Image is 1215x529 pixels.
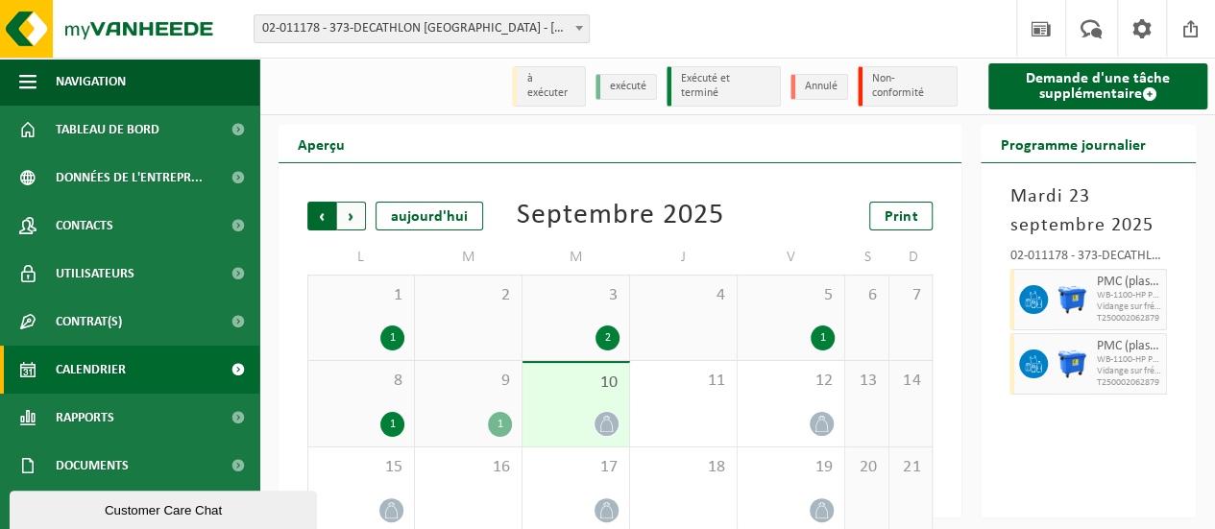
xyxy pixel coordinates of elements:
[790,74,848,100] li: Annulé
[595,325,620,350] div: 2
[630,240,738,275] td: J
[318,457,404,478] span: 15
[640,457,727,478] span: 18
[532,457,620,478] span: 17
[1096,301,1161,313] span: Vidange sur fréquence fixe
[56,250,134,298] span: Utilisateurs
[56,346,126,394] span: Calendrier
[640,285,727,306] span: 4
[1057,349,1086,378] img: WB-1100-HPE-BE-04
[512,66,586,107] li: à exécuter
[889,240,934,275] td: D
[56,298,122,346] span: Contrat(s)
[254,14,590,43] span: 02-011178 - 373-DECATHLON ANDERLECHT - ANDERLECHT
[667,66,781,107] li: Exécuté et terminé
[1096,366,1161,377] span: Vidange sur fréquence fixe
[855,457,879,478] span: 20
[517,202,724,230] div: Septembre 2025
[595,74,657,100] li: exécuté
[1096,313,1161,325] span: T250002062879
[811,325,835,350] div: 1
[10,487,321,529] iframe: chat widget
[1096,339,1161,354] span: PMC (plastique, métal, carton boisson) (industriel)
[56,202,113,250] span: Contacts
[899,371,923,392] span: 14
[532,285,620,306] span: 3
[899,457,923,478] span: 21
[337,202,366,230] span: Suivant
[640,371,727,392] span: 11
[488,412,512,437] div: 1
[988,63,1207,109] a: Demande d'une tâche supplémentaire
[747,371,835,392] span: 12
[855,285,879,306] span: 6
[1057,285,1086,314] img: WB-1100-HPE-BE-01
[981,125,1164,162] h2: Programme journalier
[425,285,512,306] span: 2
[858,66,958,107] li: Non-conformité
[56,442,129,490] span: Documents
[885,209,917,225] span: Print
[1096,377,1161,389] span: T250002062879
[1096,354,1161,366] span: WB-1100-HP PMD (Plastiek, Metaal, Drankkartons) (bedrijven)
[869,202,933,230] a: Print
[56,106,159,154] span: Tableau de bord
[56,58,126,106] span: Navigation
[307,240,415,275] td: L
[56,154,203,202] span: Données de l'entrepr...
[855,371,879,392] span: 13
[747,457,835,478] span: 19
[522,240,630,275] td: M
[56,394,114,442] span: Rapports
[425,371,512,392] span: 9
[255,15,589,42] span: 02-011178 - 373-DECATHLON ANDERLECHT - ANDERLECHT
[415,240,522,275] td: M
[532,373,620,394] span: 10
[899,285,923,306] span: 7
[1096,290,1161,301] span: WB-1100-HP PMD (Plastiek, Metaal, Drankkartons) (bedrijven)
[380,325,404,350] div: 1
[738,240,845,275] td: V
[376,202,483,230] div: aujourd'hui
[1009,182,1167,240] h3: Mardi 23 septembre 2025
[318,371,404,392] span: 8
[279,125,364,162] h2: Aperçu
[307,202,336,230] span: Précédent
[1096,275,1161,290] span: PMC (plastique, métal, carton boisson) (industriel)
[1009,250,1167,269] div: 02-011178 - 373-DECATHLON [GEOGRAPHIC_DATA] - [GEOGRAPHIC_DATA]
[318,285,404,306] span: 1
[425,457,512,478] span: 16
[747,285,835,306] span: 5
[380,412,404,437] div: 1
[845,240,889,275] td: S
